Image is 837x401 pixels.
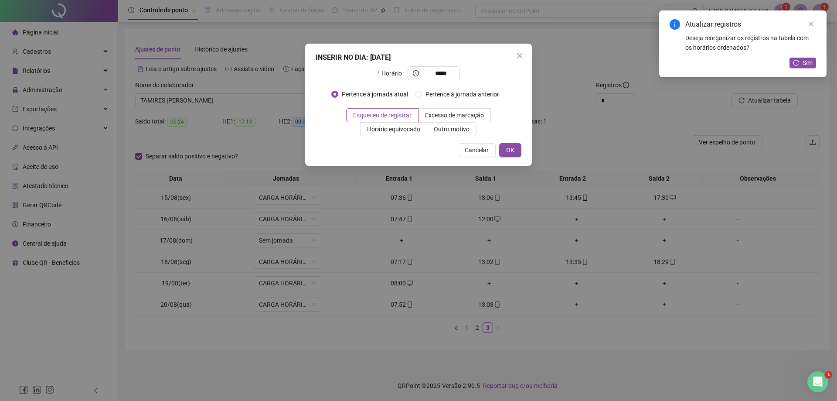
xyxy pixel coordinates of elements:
[825,371,832,378] span: 1
[434,126,470,133] span: Outro motivo
[338,89,412,99] span: Pertence à jornada atual
[513,49,527,63] button: Close
[353,112,412,119] span: Esqueceu de registrar
[422,89,503,99] span: Pertence à jornada anterior
[413,70,419,76] span: clock-circle
[465,145,489,155] span: Cancelar
[367,126,420,133] span: Horário equivocado
[499,143,521,157] button: OK
[458,143,496,157] button: Cancelar
[685,19,816,30] div: Atualizar registros
[685,33,816,52] div: Deseja reorganizar os registros na tabela com os horários ordenados?
[425,112,484,119] span: Excesso de marcação
[670,19,680,30] span: info-circle
[803,58,813,68] span: Sim
[807,371,828,392] iframe: Intercom live chat
[808,21,814,27] span: close
[377,66,407,80] label: Horário
[506,145,514,155] span: OK
[789,58,816,68] button: Sim
[516,52,523,59] span: close
[793,60,799,66] span: reload
[806,19,816,29] a: Close
[316,52,521,63] div: INSERIR NO DIA : [DATE]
